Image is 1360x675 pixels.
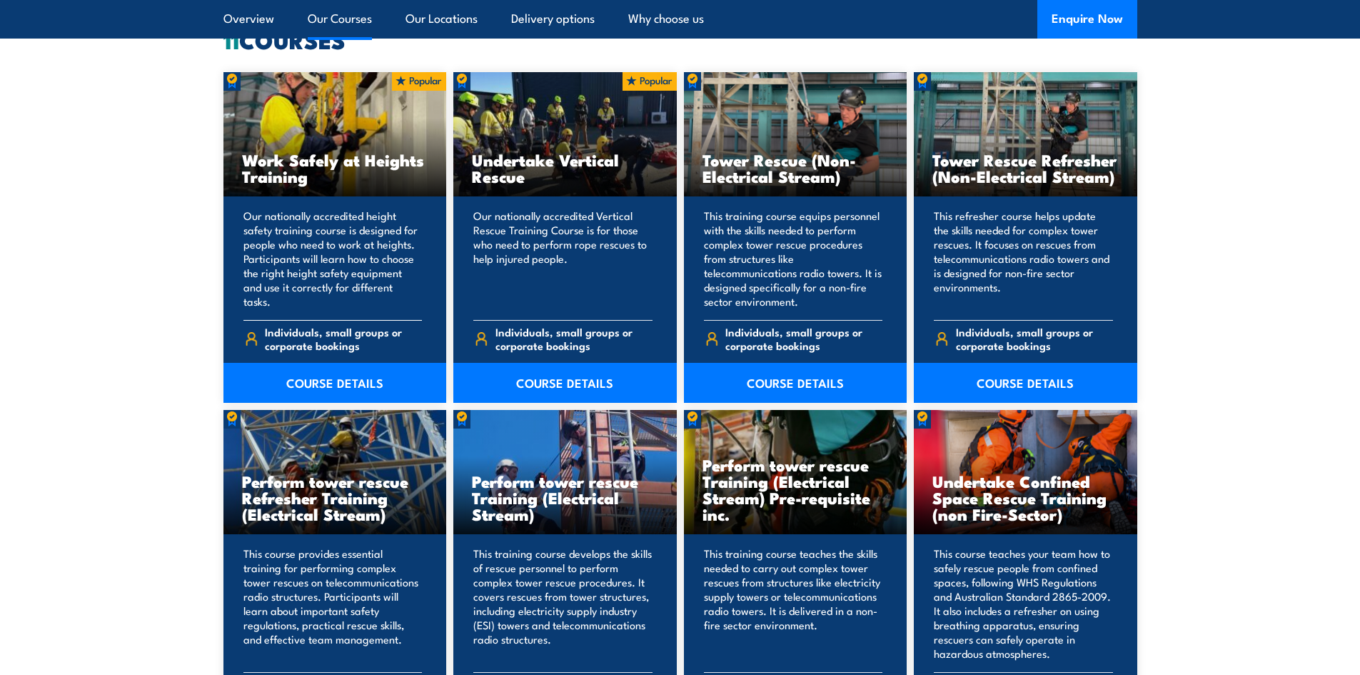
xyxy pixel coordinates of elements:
[242,151,428,184] h3: Work Safely at Heights Training
[684,363,907,403] a: COURSE DETAILS
[704,209,883,309] p: This training course equips personnel with the skills needed to perform complex tower rescue proc...
[934,209,1113,309] p: This refresher course helps update the skills needed for complex tower rescues. It focuses on res...
[223,21,239,57] strong: 11
[956,325,1113,352] span: Individuals, small groups or corporate bookings
[265,325,422,352] span: Individuals, small groups or corporate bookings
[934,546,1113,661] p: This course teaches your team how to safely rescue people from confined spaces, following WHS Reg...
[473,546,653,661] p: This training course develops the skills of rescue personnel to perform complex tower rescue proc...
[453,363,677,403] a: COURSE DETAILS
[473,209,653,309] p: Our nationally accredited Vertical Rescue Training Course is for those who need to perform rope r...
[242,473,428,522] h3: Perform tower rescue Refresher Training (Electrical Stream)
[725,325,882,352] span: Individuals, small groups or corporate bookings
[702,151,889,184] h3: Tower Rescue (Non-Electrical Stream)
[932,151,1119,184] h3: Tower Rescue Refresher (Non-Electrical Stream)
[914,363,1137,403] a: COURSE DETAILS
[704,546,883,661] p: This training course teaches the skills needed to carry out complex tower rescues from structures...
[243,209,423,309] p: Our nationally accredited height safety training course is designed for people who need to work a...
[472,473,658,522] h3: Perform tower rescue Training (Electrical Stream)
[702,456,889,522] h3: Perform tower rescue Training (Electrical Stream) Pre-requisite inc.
[223,363,447,403] a: COURSE DETAILS
[472,151,658,184] h3: Undertake Vertical Rescue
[495,325,653,352] span: Individuals, small groups or corporate bookings
[243,546,423,661] p: This course provides essential training for performing complex tower rescues on telecommunication...
[223,29,1137,49] h2: COURSES
[932,473,1119,522] h3: Undertake Confined Space Rescue Training (non Fire-Sector)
